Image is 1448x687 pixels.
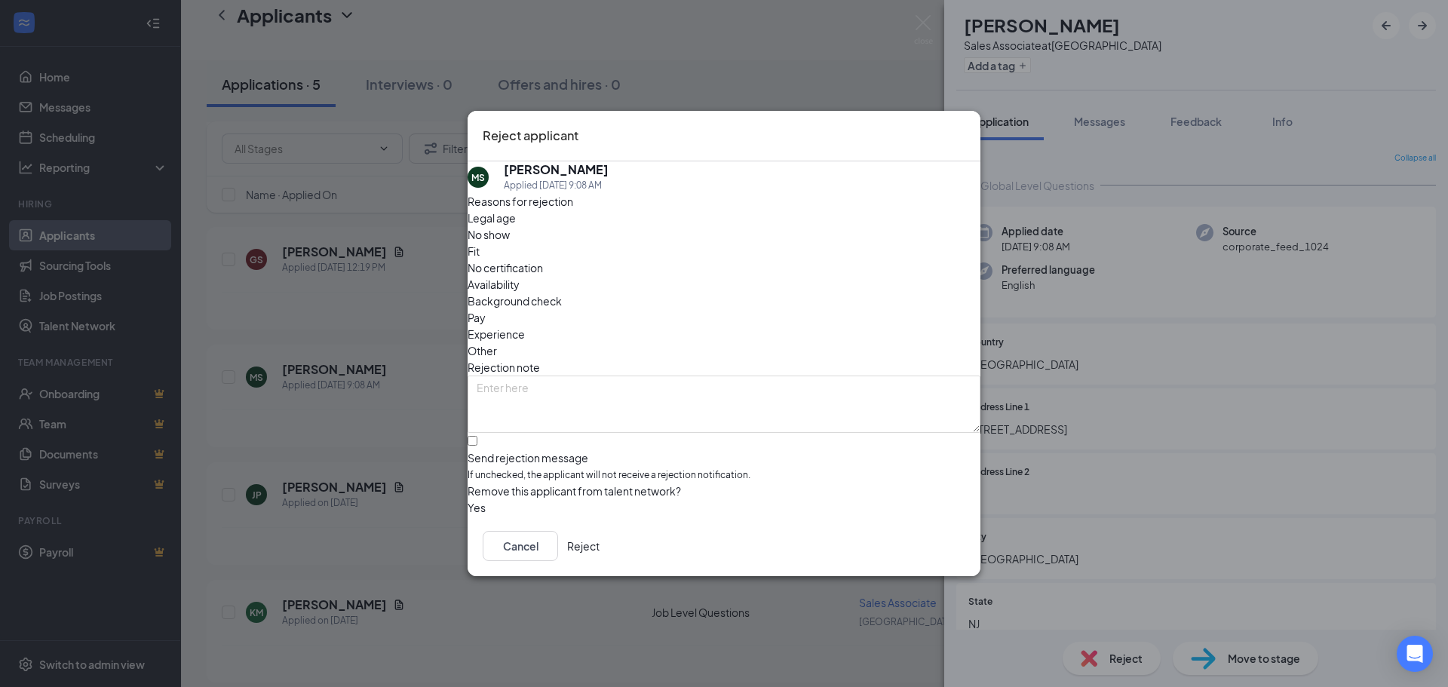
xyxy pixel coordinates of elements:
div: MS [471,171,485,184]
span: Background check [468,293,562,309]
div: Open Intercom Messenger [1397,636,1433,672]
span: Reasons for rejection [468,195,573,208]
input: Send rejection messageIf unchecked, the applicant will not receive a rejection notification. [468,436,477,446]
span: Other [468,342,497,359]
span: Fit [468,243,480,259]
span: No certification [468,259,543,276]
span: If unchecked, the applicant will not receive a rejection notification. [468,468,980,483]
span: Experience [468,326,525,342]
div: Send rejection message [468,450,980,465]
span: Remove this applicant from talent network? [468,484,681,498]
span: Pay [468,309,486,326]
span: Yes [468,499,486,516]
h5: [PERSON_NAME] [504,161,609,178]
button: Reject [567,531,600,561]
span: No show [468,226,510,243]
span: Rejection note [468,360,540,374]
h3: Reject applicant [483,126,578,146]
span: Availability [468,276,520,293]
div: Applied [DATE] 9:08 AM [504,178,609,193]
span: Legal age [468,210,516,226]
button: Cancel [483,531,558,561]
